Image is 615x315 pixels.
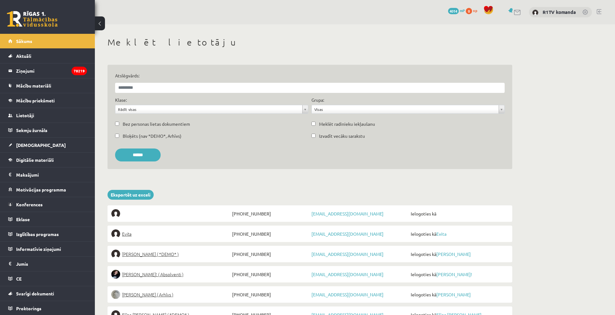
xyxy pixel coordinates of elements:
[16,53,31,59] span: Aktuāli
[122,250,179,258] span: [PERSON_NAME] ( *DEMO* )
[436,271,472,277] a: [PERSON_NAME]!
[311,231,384,237] a: [EMAIL_ADDRESS][DOMAIN_NAME]
[8,257,87,271] a: Jumis
[111,290,120,299] img: Lelde Braune
[448,8,459,14] span: 4014
[16,167,87,182] legend: Maksājumi
[16,231,59,237] span: Izglītības programas
[122,229,132,238] span: Evita
[409,209,508,218] span: Ielogoties kā
[108,190,154,200] a: Eksportēt uz exceli
[436,231,446,237] a: Evita
[312,105,504,113] a: Visas
[231,209,310,218] span: [PHONE_NUMBER]
[16,83,51,88] span: Mācību materiāli
[532,9,538,16] img: R1TV komanda
[16,202,43,207] span: Konferences
[115,105,308,113] a: Rādīt visas
[16,38,32,44] span: Sākums
[8,78,87,93] a: Mācību materiāli
[8,64,87,78] a: Ziņojumi78219
[16,276,22,282] span: CE
[8,286,87,301] a: Svarīgi dokumenti
[409,270,508,279] span: Ielogoties kā
[16,157,54,163] span: Digitālie materiāli
[122,290,173,299] span: [PERSON_NAME] ( Arhīvs )
[319,133,365,139] label: Izvadīt vecāku sarakstu
[16,127,47,133] span: Sekmju žurnāls
[111,229,231,238] a: Evita
[16,64,87,78] legend: Ziņojumi
[111,250,120,258] img: Elīna Elizabete Ancveriņa
[16,291,54,296] span: Svarīgi dokumenti
[122,270,183,279] span: [PERSON_NAME]! ( Absolventi )
[8,49,87,63] a: Aktuāli
[8,271,87,286] a: CE
[436,292,471,297] a: [PERSON_NAME]
[16,98,55,103] span: Mācību priekšmeti
[111,290,231,299] a: [PERSON_NAME] ( Arhīvs )
[319,121,375,127] label: Meklēt radinieku iekļaušanu
[466,8,480,13] a: 0 xp
[115,72,505,79] label: Atslēgvārds:
[460,8,465,13] span: mP
[115,97,127,103] label: Klase:
[7,11,58,27] a: Rīgas 1. Tālmācības vidusskola
[8,34,87,48] a: Sākums
[71,67,87,75] i: 78219
[409,229,508,238] span: Ielogoties kā
[123,133,181,139] label: Bloķēts (nav *DEMO*, Arhīvs)
[16,187,66,192] span: Motivācijas programma
[8,227,87,241] a: Izglītības programas
[8,197,87,212] a: Konferences
[111,270,120,279] img: Sofija Anrio-Karlauska!
[111,250,231,258] a: [PERSON_NAME] ( *DEMO* )
[8,242,87,256] a: Informatīvie ziņojumi
[16,306,41,311] span: Proktorings
[16,112,34,118] span: Lietotāji
[311,271,384,277] a: [EMAIL_ADDRESS][DOMAIN_NAME]
[8,153,87,167] a: Digitālie materiāli
[448,8,465,13] a: 4014 mP
[16,142,66,148] span: [DEMOGRAPHIC_DATA]
[8,138,87,152] a: [DEMOGRAPHIC_DATA]
[314,105,496,113] span: Visas
[111,270,231,279] a: [PERSON_NAME]! ( Absolventi )
[231,250,310,258] span: [PHONE_NUMBER]
[543,9,576,15] a: R1TV komanda
[311,211,384,216] a: [EMAIL_ADDRESS][DOMAIN_NAME]
[231,270,310,279] span: [PHONE_NUMBER]
[16,246,61,252] span: Informatīvie ziņojumi
[231,290,310,299] span: [PHONE_NUMBER]
[473,8,477,13] span: xp
[311,251,384,257] a: [EMAIL_ADDRESS][DOMAIN_NAME]
[231,229,310,238] span: [PHONE_NUMBER]
[409,290,508,299] span: Ielogoties kā
[311,97,324,103] label: Grupa:
[111,229,120,238] img: Evita
[16,261,28,267] span: Jumis
[311,292,384,297] a: [EMAIL_ADDRESS][DOMAIN_NAME]
[8,123,87,137] a: Sekmju žurnāls
[8,93,87,108] a: Mācību priekšmeti
[8,167,87,182] a: Maksājumi
[118,105,300,113] span: Rādīt visas
[409,250,508,258] span: Ielogoties kā
[16,216,30,222] span: Eklase
[8,182,87,197] a: Motivācijas programma
[123,121,190,127] label: Bez personas lietas dokumentiem
[466,8,472,14] span: 0
[108,37,512,48] h1: Meklēt lietotāju
[8,212,87,227] a: Eklase
[436,251,471,257] a: [PERSON_NAME]
[8,108,87,123] a: Lietotāji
